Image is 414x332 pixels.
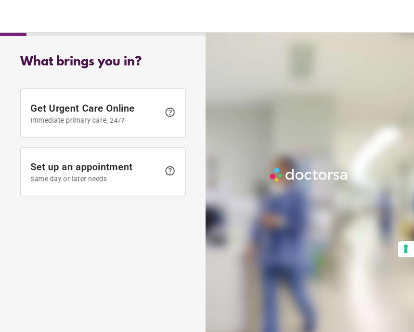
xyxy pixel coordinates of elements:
[30,102,159,124] span: Get Urgent Care Online
[30,161,159,183] span: Set up an appointment
[30,116,159,124] span: Immediate primary care, 24/7
[268,166,350,184] img: Logo-Doctorsa-trans-White-partial-flat.png
[30,175,159,183] span: Same day or later needs
[164,106,176,118] span: help
[164,165,176,177] span: help
[20,55,186,69] div: What brings you in?
[398,241,414,257] button: Your consent preferences for tracking technologies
